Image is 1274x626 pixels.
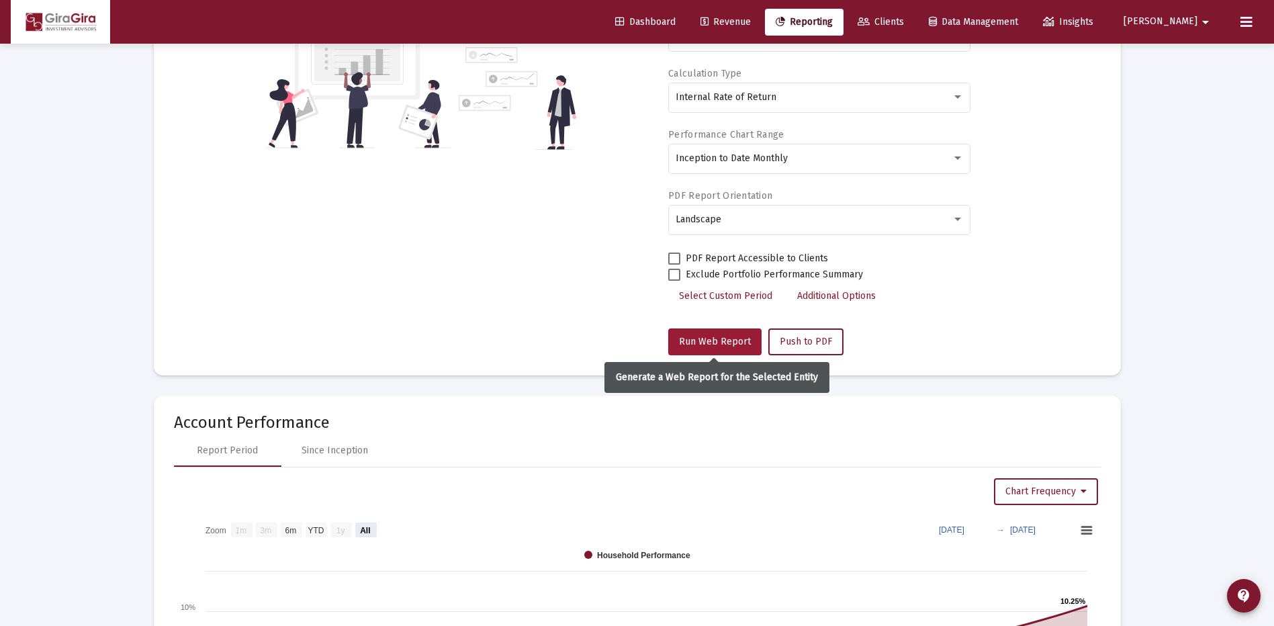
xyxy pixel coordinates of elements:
[266,17,451,150] img: reporting
[206,525,226,535] text: Zoom
[260,525,271,535] text: 3m
[1124,16,1197,28] span: [PERSON_NAME]
[765,9,844,36] a: Reporting
[939,525,964,535] text: [DATE]
[929,16,1018,28] span: Data Management
[668,129,784,140] label: Performance Chart Range
[780,336,832,347] span: Push to PDF
[679,336,751,347] span: Run Web Report
[686,251,828,267] span: PDF Report Accessible to Clients
[997,525,1005,535] text: →
[847,9,915,36] a: Clients
[776,16,833,28] span: Reporting
[676,91,776,103] span: Internal Rate of Return
[174,416,1101,429] mat-card-title: Account Performance
[604,9,686,36] a: Dashboard
[1060,597,1086,605] text: 10.25%
[679,290,772,302] span: Select Custom Period
[197,444,258,457] div: Report Period
[1032,9,1104,36] a: Insights
[700,16,751,28] span: Revenue
[21,9,100,36] img: Dashboard
[597,551,690,560] text: Household Performance
[285,525,296,535] text: 6m
[994,478,1098,505] button: Chart Frequency
[302,444,368,457] div: Since Inception
[1005,486,1087,497] span: Chart Frequency
[797,290,876,302] span: Additional Options
[668,190,772,202] label: PDF Report Orientation
[235,525,246,535] text: 1m
[690,9,762,36] a: Revenue
[858,16,904,28] span: Clients
[615,16,676,28] span: Dashboard
[180,603,195,611] text: 10%
[1043,16,1093,28] span: Insights
[676,152,788,164] span: Inception to Date Monthly
[676,214,721,225] span: Landscape
[768,328,844,355] button: Push to PDF
[308,525,324,535] text: YTD
[686,267,863,283] span: Exclude Portfolio Performance Summary
[1107,8,1230,35] button: [PERSON_NAME]
[360,525,370,535] text: All
[668,328,762,355] button: Run Web Report
[1197,9,1214,36] mat-icon: arrow_drop_down
[918,9,1029,36] a: Data Management
[336,525,345,535] text: 1y
[668,68,741,79] label: Calculation Type
[459,47,576,150] img: reporting-alt
[1010,525,1036,535] text: [DATE]
[1236,588,1252,604] mat-icon: contact_support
